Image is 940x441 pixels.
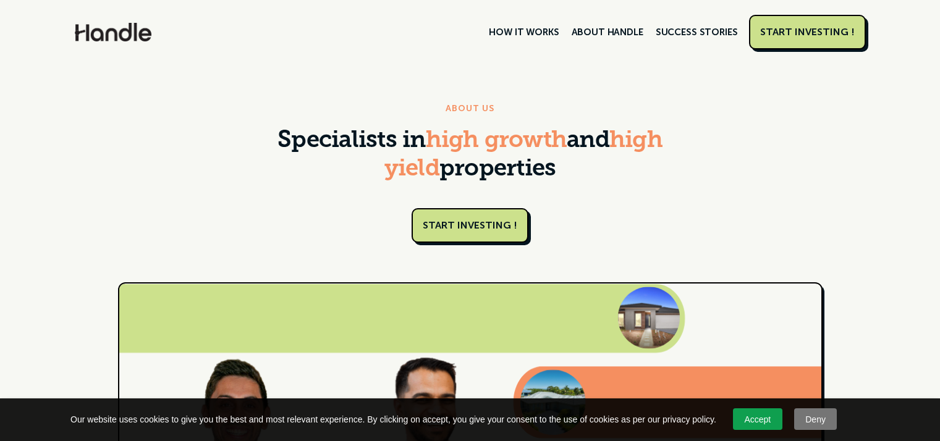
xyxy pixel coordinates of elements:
[483,22,565,43] a: HOW IT WORKS
[733,408,782,430] a: Accept
[650,22,744,43] a: SUCCESS STORIES
[384,129,663,182] span: high yield
[70,413,716,426] span: Our website uses cookies to give you the best and most relevant experience. By clicking on accept...
[565,22,650,43] a: ABOUT HANDLE
[276,127,665,183] h1: Specialists in and properties
[760,26,855,38] div: START INVESTING !
[446,101,495,116] div: ABOUT US
[749,15,866,49] a: START INVESTING !
[412,208,528,243] a: START INVESTING !
[794,408,837,430] a: Deny
[426,129,567,153] span: high growth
